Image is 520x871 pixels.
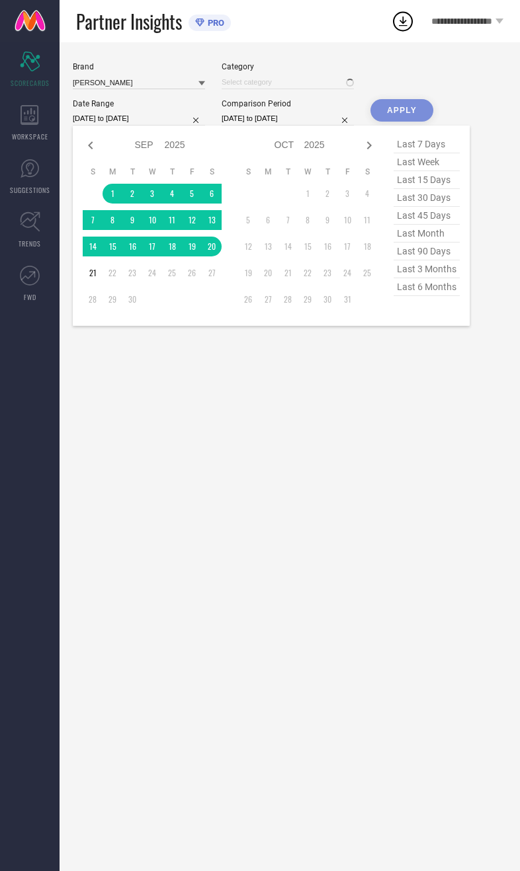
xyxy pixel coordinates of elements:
[122,289,142,309] td: Tue Sep 30 2025
[278,167,298,177] th: Tuesday
[162,237,182,256] td: Thu Sep 18 2025
[83,263,103,283] td: Sun Sep 21 2025
[122,263,142,283] td: Tue Sep 23 2025
[10,185,50,195] span: SUGGESTIONS
[238,237,258,256] td: Sun Oct 12 2025
[103,237,122,256] td: Mon Sep 15 2025
[298,237,318,256] td: Wed Oct 15 2025
[162,263,182,283] td: Thu Sep 25 2025
[122,210,142,230] td: Tue Sep 09 2025
[357,167,377,177] th: Saturday
[357,237,377,256] td: Sat Oct 18 2025
[103,167,122,177] th: Monday
[298,167,318,177] th: Wednesday
[202,237,222,256] td: Sat Sep 20 2025
[394,225,460,243] span: last month
[318,167,337,177] th: Thursday
[258,237,278,256] td: Mon Oct 13 2025
[318,237,337,256] td: Thu Oct 16 2025
[182,210,202,230] td: Fri Sep 12 2025
[83,237,103,256] td: Sun Sep 14 2025
[76,8,182,35] span: Partner Insights
[202,167,222,177] th: Saturday
[298,210,318,230] td: Wed Oct 08 2025
[204,18,224,28] span: PRO
[83,137,99,153] div: Previous month
[391,9,415,33] div: Open download list
[122,167,142,177] th: Tuesday
[83,210,103,230] td: Sun Sep 07 2025
[278,210,298,230] td: Tue Oct 07 2025
[162,167,182,177] th: Thursday
[318,210,337,230] td: Thu Oct 09 2025
[142,210,162,230] td: Wed Sep 10 2025
[83,167,103,177] th: Sunday
[142,184,162,204] td: Wed Sep 03 2025
[278,263,298,283] td: Tue Oct 21 2025
[394,135,460,153] span: last 7 days
[357,184,377,204] td: Sat Oct 04 2025
[337,263,357,283] td: Fri Oct 24 2025
[394,260,460,278] span: last 3 months
[222,62,354,71] div: Category
[258,210,278,230] td: Mon Oct 06 2025
[318,289,337,309] td: Thu Oct 30 2025
[12,132,48,141] span: WORKSPACE
[278,237,298,256] td: Tue Oct 14 2025
[357,263,377,283] td: Sat Oct 25 2025
[122,184,142,204] td: Tue Sep 02 2025
[258,289,278,309] td: Mon Oct 27 2025
[394,207,460,225] span: last 45 days
[394,189,460,207] span: last 30 days
[202,210,222,230] td: Sat Sep 13 2025
[298,263,318,283] td: Wed Oct 22 2025
[298,184,318,204] td: Wed Oct 01 2025
[73,112,205,126] input: Select date range
[142,263,162,283] td: Wed Sep 24 2025
[103,263,122,283] td: Mon Sep 22 2025
[202,184,222,204] td: Sat Sep 06 2025
[298,289,318,309] td: Wed Oct 29 2025
[19,239,41,248] span: TRENDS
[182,184,202,204] td: Fri Sep 05 2025
[103,289,122,309] td: Mon Sep 29 2025
[182,263,202,283] td: Fri Sep 26 2025
[394,243,460,260] span: last 90 days
[337,289,357,309] td: Fri Oct 31 2025
[83,289,103,309] td: Sun Sep 28 2025
[73,99,205,108] div: Date Range
[337,167,357,177] th: Friday
[337,210,357,230] td: Fri Oct 10 2025
[162,184,182,204] td: Thu Sep 04 2025
[318,263,337,283] td: Thu Oct 23 2025
[361,137,377,153] div: Next month
[278,289,298,309] td: Tue Oct 28 2025
[337,184,357,204] td: Fri Oct 03 2025
[162,210,182,230] td: Thu Sep 11 2025
[222,112,354,126] input: Select comparison period
[122,237,142,256] td: Tue Sep 16 2025
[394,153,460,171] span: last week
[318,184,337,204] td: Thu Oct 02 2025
[238,263,258,283] td: Sun Oct 19 2025
[238,167,258,177] th: Sunday
[103,210,122,230] td: Mon Sep 08 2025
[357,210,377,230] td: Sat Oct 11 2025
[182,167,202,177] th: Friday
[238,210,258,230] td: Sun Oct 05 2025
[337,237,357,256] td: Fri Oct 17 2025
[73,62,205,71] div: Brand
[258,263,278,283] td: Mon Oct 20 2025
[11,78,50,88] span: SCORECARDS
[238,289,258,309] td: Sun Oct 26 2025
[258,167,278,177] th: Monday
[142,167,162,177] th: Wednesday
[222,99,354,108] div: Comparison Period
[202,263,222,283] td: Sat Sep 27 2025
[103,184,122,204] td: Mon Sep 01 2025
[394,171,460,189] span: last 15 days
[142,237,162,256] td: Wed Sep 17 2025
[394,278,460,296] span: last 6 months
[182,237,202,256] td: Fri Sep 19 2025
[24,292,36,302] span: FWD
